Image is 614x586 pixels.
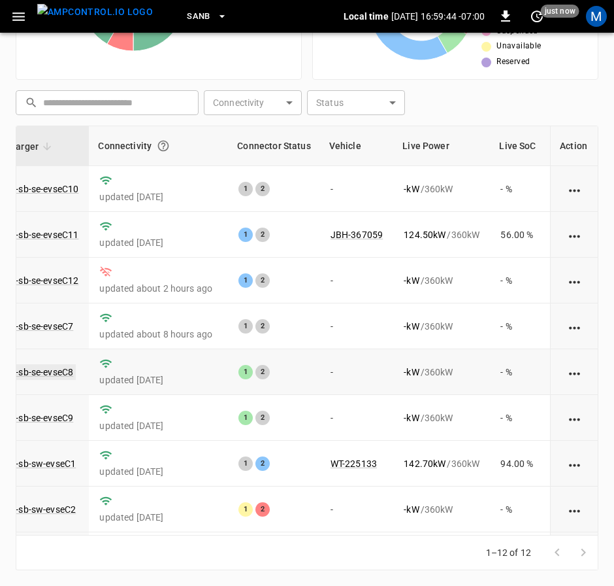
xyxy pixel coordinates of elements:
[566,457,583,470] div: action cell options
[391,10,485,23] p: [DATE] 16:59:44 -07:00
[404,411,479,424] div: / 360 kW
[37,4,153,20] img: ampcontrol.io logo
[228,126,319,166] th: Connector Status
[152,134,175,158] button: Connection between the charger and our software.
[404,457,479,470] div: / 360 kW
[331,230,383,240] a: JBH-367059
[486,546,532,559] p: 1–12 of 12
[490,212,545,258] td: 56.00 %
[404,366,479,379] div: / 360 kW
[320,303,394,349] td: -
[496,40,541,53] span: Unavailable
[404,182,419,196] p: - kW
[187,9,210,24] span: SanB
[566,411,583,424] div: action cell options
[99,282,218,295] p: updated about 2 hours ago
[6,184,78,194] a: ca-sb-se-evseC10
[490,303,545,349] td: - %
[182,4,233,29] button: SanB
[526,6,547,27] button: set refresh interval
[566,503,583,516] div: action cell options
[255,273,270,288] div: 2
[320,395,394,441] td: -
[404,274,419,287] p: - kW
[6,321,73,332] a: ca-sb-se-evseC7
[404,320,419,333] p: - kW
[320,487,394,532] td: -
[331,458,377,469] a: WT-225133
[404,457,445,470] p: 142.70 kW
[404,228,445,241] p: 124.50 kW
[490,258,545,303] td: - %
[255,411,270,425] div: 2
[238,182,253,196] div: 1
[99,373,218,387] p: updated [DATE]
[6,504,76,515] a: ca-sb-sw-evseC2
[99,328,218,341] p: updated about 8 hours ago
[490,441,545,487] td: 94.00 %
[238,457,253,471] div: 1
[6,230,78,240] a: ca-sb-se-evseC11
[404,366,419,379] p: - kW
[6,458,76,469] a: ca-sb-sw-evseC1
[320,126,394,166] th: Vehicle
[404,320,479,333] div: / 360 kW
[490,532,545,578] td: 91.00 %
[98,134,219,158] div: Connectivity
[566,366,583,379] div: action cell options
[238,273,253,288] div: 1
[238,502,253,517] div: 1
[404,503,479,516] div: / 360 kW
[238,228,253,242] div: 1
[490,126,545,166] th: Live SoC
[393,126,490,166] th: Live Power
[99,190,218,203] p: updated [DATE]
[6,413,73,423] a: ca-sb-se-evseC9
[404,274,479,287] div: / 360 kW
[541,5,579,18] span: just now
[566,274,583,287] div: action cell options
[255,319,270,334] div: 2
[344,10,389,23] p: Local time
[566,320,583,333] div: action cell options
[404,182,479,196] div: / 360 kW
[404,411,419,424] p: - kW
[99,236,218,249] p: updated [DATE]
[255,457,270,471] div: 2
[320,349,394,395] td: -
[586,6,607,27] div: profile-icon
[99,419,218,432] p: updated [DATE]
[5,139,56,154] span: Charger
[550,126,598,166] th: Action
[320,166,394,212] td: -
[490,487,545,532] td: - %
[3,364,76,380] a: ca-sb-se-evseC8
[566,182,583,196] div: action cell options
[404,503,419,516] p: - kW
[238,319,253,334] div: 1
[255,502,270,517] div: 2
[566,228,583,241] div: action cell options
[6,275,78,286] a: ca-sb-se-evseC12
[99,511,218,524] p: updated [DATE]
[404,228,479,241] div: / 360 kW
[496,56,530,69] span: Reserved
[490,349,545,395] td: - %
[255,365,270,379] div: 2
[255,228,270,242] div: 2
[99,465,218,478] p: updated [DATE]
[490,395,545,441] td: - %
[490,166,545,212] td: - %
[255,182,270,196] div: 2
[238,411,253,425] div: 1
[238,365,253,379] div: 1
[320,258,394,303] td: -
